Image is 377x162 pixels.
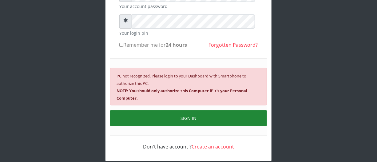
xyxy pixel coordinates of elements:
[119,30,258,36] small: Your login pin
[119,136,258,150] div: Don't have account ?
[119,43,123,47] input: Remember me for24 hours
[117,73,247,101] small: PC not recognized. Please login to your Dashboard with Smartphone to authorize this PC.
[208,41,258,48] a: Forgotten Password?
[166,41,187,48] b: 24 hours
[119,41,187,49] label: Remember me for
[192,143,234,150] a: Create an account
[117,88,247,101] b: NOTE: You should only authorize this Computer if it's your Personal Computer.
[110,110,267,126] button: SIGN IN
[119,3,258,10] small: Your account password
